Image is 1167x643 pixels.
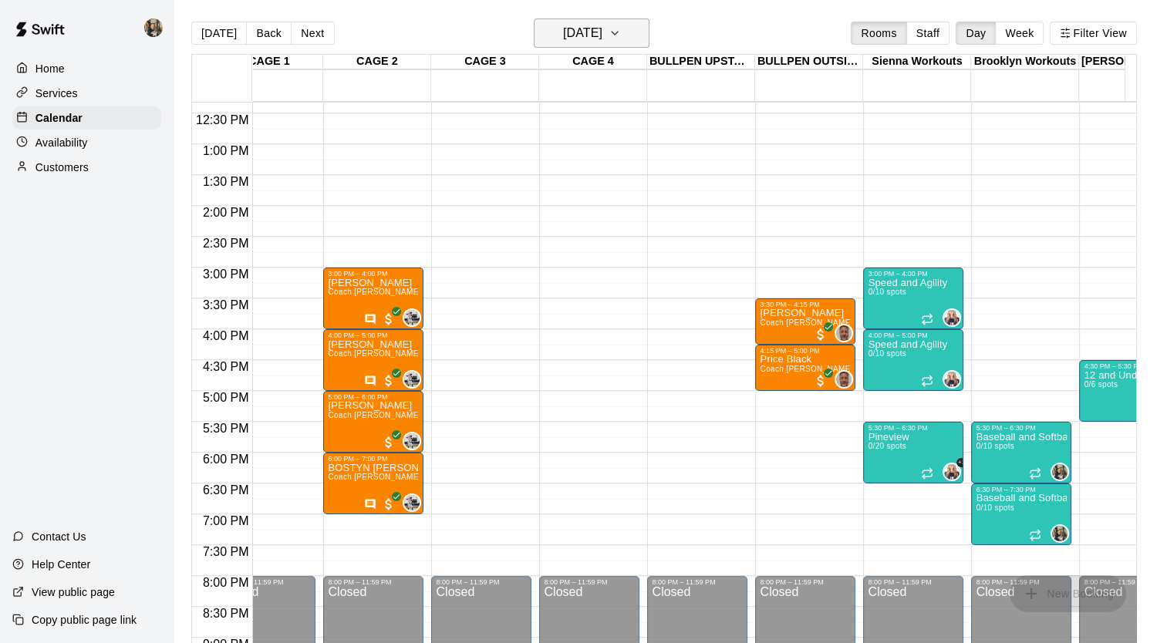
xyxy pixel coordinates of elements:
button: Back [246,22,292,45]
p: Home [35,61,65,76]
div: Michael Gargano [835,370,853,389]
p: Customers [35,160,89,175]
div: 6:00 PM – 7:00 PM [328,455,391,463]
div: 5:30 PM – 6:30 PM: Baseball and Softball Strength and Conditioning [971,422,1071,483]
span: Matt Hill [409,493,421,512]
div: Sienna Gargano [943,370,961,389]
span: 0/10 spots filled [976,442,1014,450]
div: 8:00 PM – 11:59 PM [544,578,611,586]
div: 4:00 PM – 5:00 PM [868,332,931,339]
img: Brooklyn Mohamud [1052,464,1068,480]
button: Day [956,22,996,45]
span: Coach [PERSON_NAME] One on One [328,473,467,481]
span: 7:30 PM [199,545,253,558]
span: +1 [956,458,966,467]
span: 0/6 spots filled [1084,380,1118,389]
div: Matt Hill [403,308,421,327]
span: Recurring event [921,467,933,480]
span: 1:00 PM [199,144,253,157]
span: Coach [PERSON_NAME] One on One [760,365,899,373]
div: 8:00 PM – 11:59 PM [868,578,935,586]
div: Sienna Gargano [943,463,961,481]
img: Matt Hill [404,310,420,325]
button: Filter View [1050,22,1136,45]
span: Coach [PERSON_NAME] One on One [328,411,467,419]
span: Recurring event [921,313,933,325]
span: All customers have paid [381,311,396,327]
span: All customers have paid [813,373,828,389]
div: CAGE 2 [323,55,431,69]
span: Coach [PERSON_NAME] One on One [328,288,467,296]
p: Availability [35,135,88,150]
div: 3:30 PM – 4:15 PM: Coach Michael Gargano One on One [755,298,855,345]
a: Availability [12,131,161,154]
div: 3:00 PM – 4:00 PM: Speed and Agility [863,268,963,329]
div: 4:00 PM – 5:00 PM: Coach Matt Hill One on One [323,329,423,391]
span: All customers have paid [813,327,828,342]
div: Brooklyn Mohamud [141,12,174,43]
svg: Has notes [364,313,376,325]
div: Brooklyn Workouts [971,55,1079,69]
div: Michael Gargano [835,324,853,342]
svg: Has notes [364,375,376,387]
p: Copy public page link [32,612,137,628]
span: All customers have paid [381,435,396,450]
span: 5:30 PM [199,422,253,435]
div: BULLPEN UPSTAIRS [647,55,755,69]
div: 4:00 PM – 5:00 PM: Speed and Agility [863,329,963,391]
div: 8:00 PM – 11:59 PM [220,578,287,586]
div: 4:15 PM – 5:00 PM [760,347,823,355]
button: [DATE] [534,19,649,48]
span: Recurring event [1029,529,1041,541]
span: 8:30 PM [199,607,253,620]
button: [DATE] [191,22,247,45]
span: Sienna Gargano [949,308,961,327]
img: Brooklyn Mohamud [1052,526,1068,541]
img: Sienna Gargano [944,372,960,387]
a: Home [12,57,161,80]
div: 5:00 PM – 6:00 PM: Jayce Nelson [323,391,423,453]
div: Matt Hill [403,493,421,512]
a: Services [12,82,161,105]
span: Brooklyn Mohamud [1057,524,1069,543]
span: 5:00 PM [199,391,253,404]
span: Michael Gargano [841,370,853,389]
div: Customers [12,156,161,179]
div: 6:30 PM – 7:30 PM [976,486,1039,493]
span: 1:30 PM [199,175,253,188]
span: Coach [PERSON_NAME] One on One [760,318,899,327]
span: Brooklyn Mohamud [1057,463,1069,481]
img: Matt Hill [404,433,420,449]
div: Sienna Gargano [943,308,961,327]
img: Michael Gargano [836,325,852,341]
div: 6:00 PM – 7:00 PM: Coach Matt Hill One on One [323,453,423,514]
span: Recurring event [1029,467,1041,480]
span: 0/10 spots filled [868,288,906,296]
div: Sienna Workouts [863,55,971,69]
span: Coach [PERSON_NAME] One on One [328,349,467,358]
span: 7:00 PM [199,514,253,527]
span: Recurring event [921,375,933,387]
div: Brooklyn Mohamud [1051,463,1069,481]
p: Services [35,86,78,101]
span: 2:00 PM [199,206,253,219]
div: 4:30 PM – 5:30 PM [1084,362,1147,370]
div: 3:30 PM – 4:15 PM [760,301,823,308]
img: Brooklyn Mohamud [144,19,163,37]
span: 6:30 PM [199,483,253,497]
span: 0/10 spots filled [868,349,906,358]
span: 4:00 PM [199,329,253,342]
div: CAGE 4 [539,55,647,69]
div: 8:00 PM – 11:59 PM [652,578,719,586]
span: 0/20 spots filled [868,442,906,450]
span: 3:30 PM [199,298,253,311]
div: 8:00 PM – 11:59 PM [436,578,503,586]
a: Calendar [12,106,161,130]
div: Matt Hill [403,370,421,389]
p: Contact Us [32,529,86,544]
div: 5:30 PM – 6:30 PM: Pineview [863,422,963,483]
div: 5:00 PM – 6:00 PM [328,393,391,401]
